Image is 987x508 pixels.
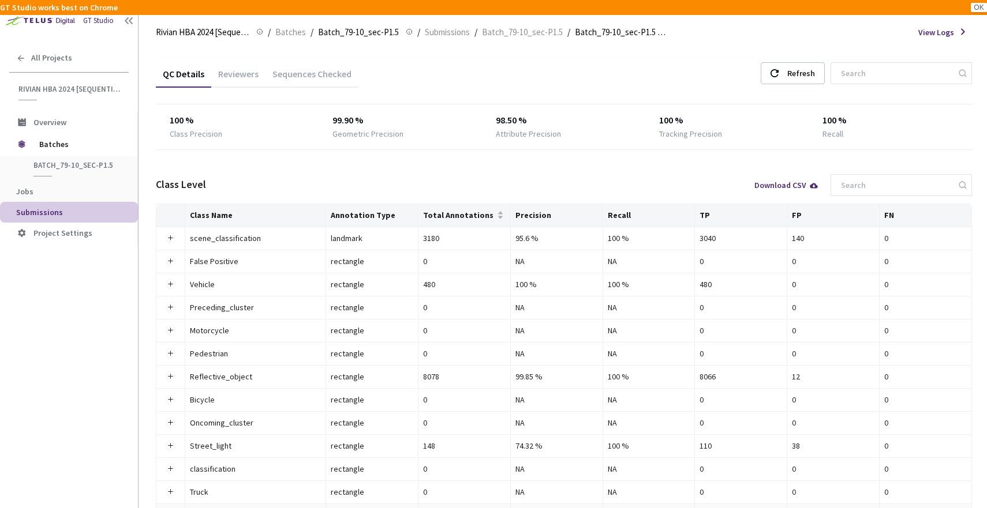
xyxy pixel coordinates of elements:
[515,393,598,406] div: NA
[332,127,403,140] div: Geometric Precision
[792,255,874,268] div: 0
[33,160,119,170] span: Batch_79-10_sec-P1.5
[700,301,782,314] div: 0
[787,204,880,227] th: FP
[423,25,472,38] a: Submissions
[423,232,506,244] div: 3180
[423,462,506,475] div: 0
[331,462,413,475] div: rectangle
[884,486,967,498] div: 0
[515,439,598,452] div: 74.32 %
[567,25,570,39] li: /
[608,462,690,475] div: NA
[318,25,399,39] span: Batch_79-10_sec-P1.5
[190,347,317,360] div: Pedestrian
[515,324,598,337] div: NA
[170,127,222,140] div: Class Precision
[417,25,420,39] li: /
[792,486,874,498] div: 0
[792,278,874,291] div: 0
[754,181,819,189] div: Download CSV
[16,207,63,217] span: Submissions
[423,301,506,314] div: 0
[156,68,211,88] div: QC Details
[166,395,175,404] button: Expand row
[268,25,271,39] li: /
[273,25,308,38] a: Batches
[331,439,413,452] div: rectangle
[608,347,690,360] div: NA
[700,370,782,383] div: 8066
[884,416,967,429] div: 0
[884,370,967,383] div: 0
[166,441,175,450] button: Expand row
[822,114,959,127] div: 100 %
[418,204,511,227] th: Total Annotations
[170,114,306,127] div: 100 %
[792,439,874,452] div: 38
[331,301,413,314] div: rectangle
[423,393,506,406] div: 0
[884,439,967,452] div: 0
[515,486,598,498] div: NA
[190,416,317,429] div: Oncoming_cluster
[39,133,118,156] span: Batches
[331,232,413,244] div: landmark
[515,301,598,314] div: NA
[515,255,598,268] div: NA
[515,347,598,360] div: NA
[83,15,114,27] div: GT Studio
[423,278,506,291] div: 480
[884,301,967,314] div: 0
[33,228,92,238] span: Project Settings
[608,324,690,337] div: NA
[608,255,690,268] div: NA
[700,255,782,268] div: 0
[331,393,413,406] div: rectangle
[608,439,690,452] div: 100 %
[787,63,815,84] div: Refresh
[700,393,782,406] div: 0
[496,127,561,140] div: Attribute Precision
[166,464,175,473] button: Expand row
[190,439,317,452] div: Street_light
[608,416,690,429] div: NA
[700,347,782,360] div: 0
[423,210,495,220] span: Total Annotations
[166,234,175,243] button: Expand row
[700,486,782,498] div: 0
[190,462,317,475] div: classification
[884,232,967,244] div: 0
[423,486,506,498] div: 0
[423,370,506,383] div: 8078
[884,278,967,291] div: 0
[884,347,967,360] div: 0
[311,25,313,39] li: /
[31,53,72,63] span: All Projects
[884,324,967,337] div: 0
[166,418,175,427] button: Expand row
[700,232,782,244] div: 3040
[16,186,33,197] span: Jobs
[822,127,843,140] div: Recall
[266,68,358,88] div: Sequences Checked
[880,204,972,227] th: FN
[608,486,690,498] div: NA
[166,487,175,496] button: Expand row
[834,63,957,84] input: Search
[423,255,506,268] div: 0
[166,303,175,312] button: Expand row
[700,278,782,291] div: 480
[511,204,603,227] th: Precision
[331,255,413,268] div: rectangle
[884,462,967,475] div: 0
[515,416,598,429] div: NA
[190,324,317,337] div: Motorcycle
[331,416,413,429] div: rectangle
[608,301,690,314] div: NA
[480,25,565,38] a: Batch_79-10_sec-P1.5
[326,204,418,227] th: Annotation Type
[190,255,317,268] div: False Positive
[423,347,506,360] div: 0
[515,232,598,244] div: 95.6 %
